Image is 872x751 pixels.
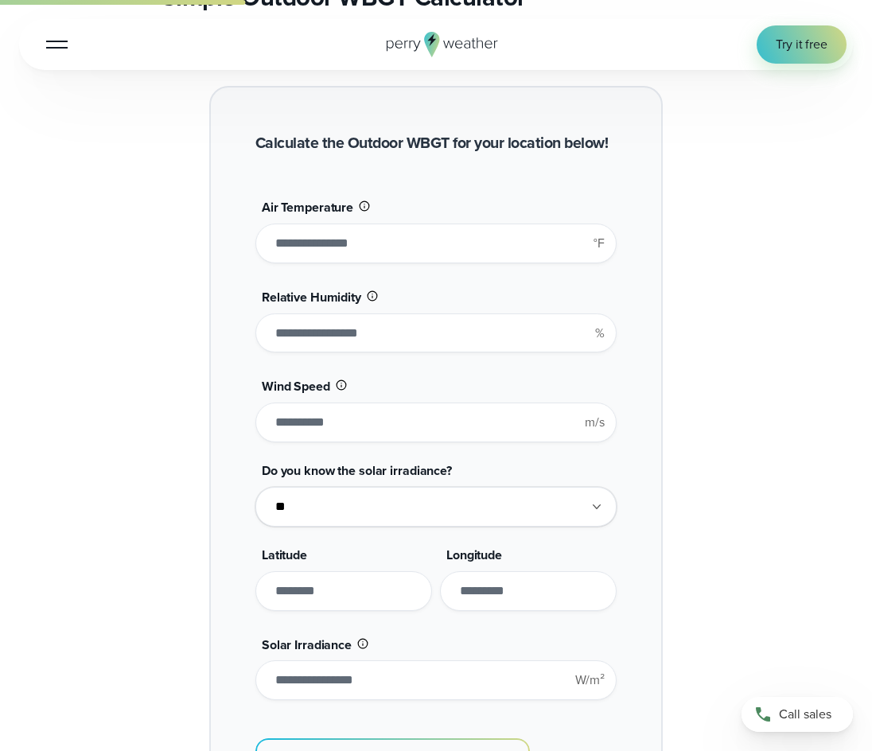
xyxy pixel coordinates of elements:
[262,636,352,654] span: Solar Irradiance
[262,288,361,306] span: Relative Humidity
[262,198,353,216] span: Air Temperature
[262,546,307,564] span: Latitude
[446,546,502,564] span: Longitude
[262,461,452,480] span: Do you know the solar irradiance?
[255,132,609,154] h2: Calculate the Outdoor WBGT for your location below!
[776,35,827,54] span: Try it free
[779,705,831,724] span: Call sales
[742,697,853,732] a: Call sales
[262,377,330,395] span: Wind Speed
[757,25,847,64] a: Try it free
